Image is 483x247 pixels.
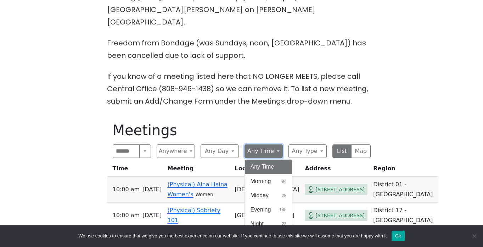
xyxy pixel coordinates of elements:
[302,164,370,177] th: Address
[113,144,140,158] input: Search
[315,211,365,220] span: [STREET_ADDRESS]
[142,210,162,220] span: [DATE]
[471,232,478,240] span: No
[279,207,286,213] span: 145 results
[251,205,271,214] span: Evening
[113,185,140,194] span: 10:00 AM
[392,231,405,241] button: Ok
[168,181,228,198] a: (Physical) Aina Haina Women's
[165,164,232,177] th: Meeting
[139,144,151,158] button: Search
[370,203,438,229] td: District 17 - [GEOGRAPHIC_DATA]
[113,210,140,220] span: 10:00 AM
[351,144,371,158] button: Map
[251,220,264,228] span: Night
[245,188,292,203] button: Midday28 results
[370,164,438,177] th: Region
[282,192,286,199] span: 28 results
[245,144,283,158] button: Any Time
[370,177,438,203] td: District 01 - [GEOGRAPHIC_DATA]
[245,159,293,231] div: Any Time
[232,164,302,177] th: Location / Group
[201,144,239,158] button: Any Day
[282,221,286,227] span: 23 results
[196,192,213,197] small: Women
[157,144,195,158] button: Anywhere
[107,70,376,108] p: If you know of a meeting listed here that NO LONGER MEETS, please call Central Office (808-946-14...
[78,232,388,240] span: We use cookies to ensure that we give you the best experience on our website. If you continue to ...
[245,217,292,231] button: Night23 results
[282,178,286,185] span: 94 results
[107,164,165,177] th: Time
[245,174,292,188] button: Morning94 results
[113,122,371,139] h1: Meetings
[245,160,292,174] button: Any Time
[315,185,365,194] span: [STREET_ADDRESS]
[142,185,162,194] span: [DATE]
[251,191,269,200] span: Midday
[288,144,327,158] button: Any Type
[168,207,220,224] a: (Physical) Sobriety 101
[232,177,302,203] td: [DEMOGRAPHIC_DATA]
[107,37,376,62] p: Freedom from Bondage (was Sundays, noon, [GEOGRAPHIC_DATA]) has been cancelled due to lack of sup...
[232,203,302,229] td: [GEOGRAPHIC_DATA]
[251,177,271,186] span: Morning
[332,144,352,158] button: List
[245,203,292,217] button: Evening145 results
